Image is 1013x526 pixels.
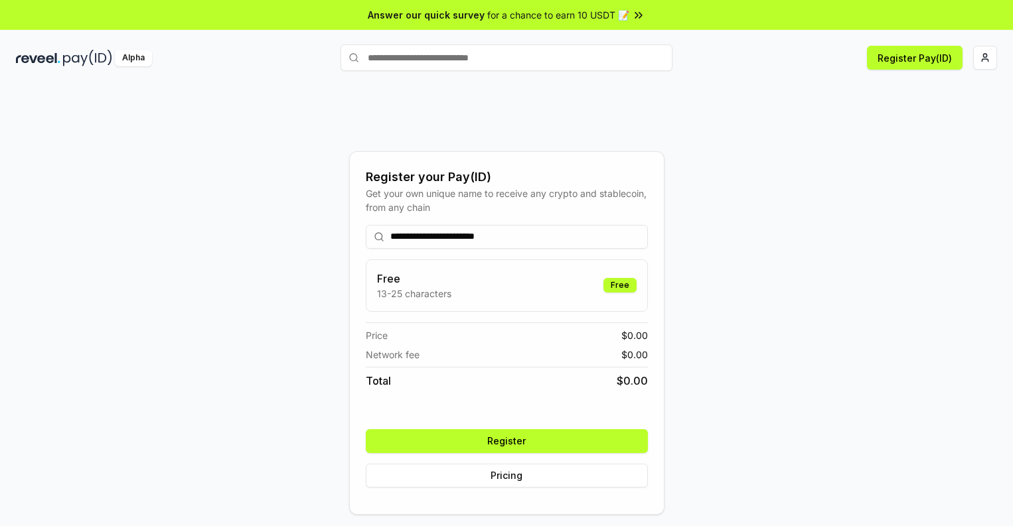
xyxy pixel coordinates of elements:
[621,348,648,362] span: $ 0.00
[377,287,451,300] p: 13-25 characters
[366,328,388,342] span: Price
[115,50,152,66] div: Alpha
[617,373,648,389] span: $ 0.00
[487,8,629,22] span: for a chance to earn 10 USDT 📝
[603,278,637,293] div: Free
[16,50,60,66] img: reveel_dark
[366,429,648,453] button: Register
[366,464,648,488] button: Pricing
[366,186,648,214] div: Get your own unique name to receive any crypto and stablecoin, from any chain
[366,168,648,186] div: Register your Pay(ID)
[63,50,112,66] img: pay_id
[368,8,485,22] span: Answer our quick survey
[366,373,391,389] span: Total
[366,348,420,362] span: Network fee
[867,46,963,70] button: Register Pay(ID)
[377,271,451,287] h3: Free
[621,328,648,342] span: $ 0.00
